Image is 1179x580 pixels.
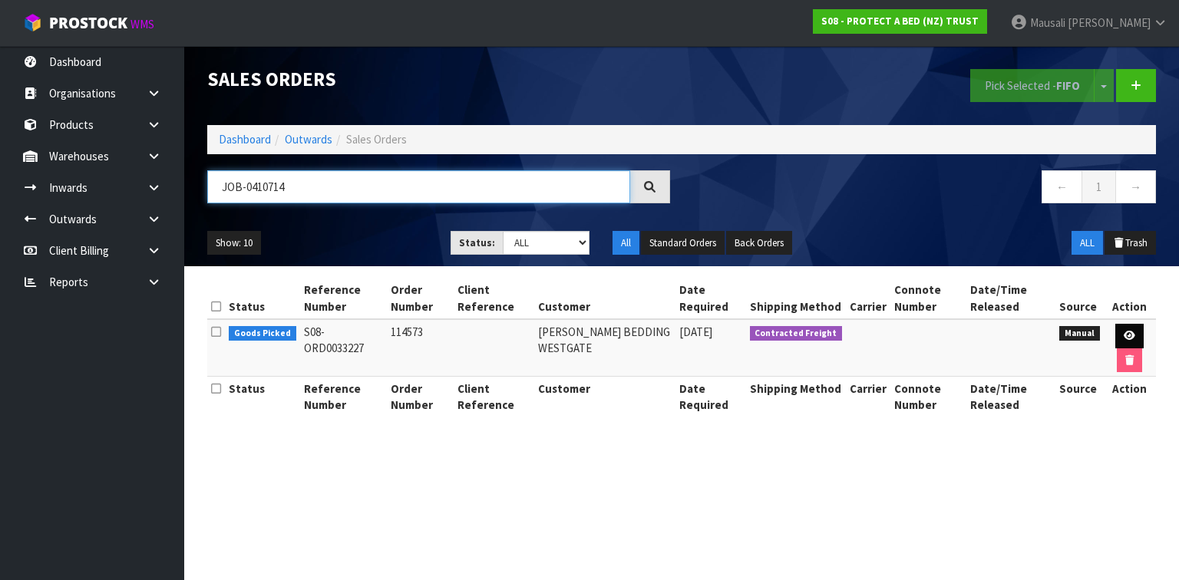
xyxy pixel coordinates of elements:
[534,319,675,377] td: [PERSON_NAME] BEDDING WESTGATE
[821,15,979,28] strong: S08 - PROTECT A BED (NZ) TRUST
[454,278,535,319] th: Client Reference
[679,325,712,339] span: [DATE]
[300,377,388,417] th: Reference Number
[49,13,127,33] span: ProStock
[726,231,792,255] button: Back Orders
[459,236,495,249] strong: Status:
[813,9,987,34] a: S08 - PROTECT A BED (NZ) TRUST
[130,17,154,31] small: WMS
[387,278,453,319] th: Order Number
[387,319,453,377] td: 114573
[23,13,42,32] img: cube-alt.png
[1055,377,1104,417] th: Source
[1059,326,1100,341] span: Manual
[1105,231,1156,255] button: Trash
[1115,170,1156,203] a: →
[346,132,407,147] span: Sales Orders
[1072,231,1103,255] button: ALL
[746,377,847,417] th: Shipping Method
[1068,15,1151,30] span: [PERSON_NAME]
[1055,278,1104,319] th: Source
[219,132,271,147] a: Dashboard
[890,278,966,319] th: Connote Number
[675,377,746,417] th: Date Required
[1030,15,1065,30] span: Mausali
[229,326,296,341] span: Goods Picked
[746,278,847,319] th: Shipping Method
[966,377,1055,417] th: Date/Time Released
[846,278,890,319] th: Carrier
[207,231,261,255] button: Show: 10
[1042,170,1082,203] a: ←
[1082,170,1116,203] a: 1
[387,377,453,417] th: Order Number
[1056,78,1080,93] strong: FIFO
[207,170,630,203] input: Search sales orders
[750,326,843,341] span: Contracted Freight
[207,69,670,90] h1: Sales Orders
[534,278,675,319] th: Customer
[225,377,300,417] th: Status
[613,231,639,255] button: All
[970,69,1095,102] button: Pick Selected -FIFO
[285,132,332,147] a: Outwards
[890,377,966,417] th: Connote Number
[534,377,675,417] th: Customer
[225,278,300,319] th: Status
[1104,377,1156,417] th: Action
[846,377,890,417] th: Carrier
[300,319,388,377] td: S08-ORD0033227
[966,278,1055,319] th: Date/Time Released
[693,170,1156,208] nav: Page navigation
[641,231,725,255] button: Standard Orders
[675,278,746,319] th: Date Required
[1104,278,1156,319] th: Action
[300,278,388,319] th: Reference Number
[454,377,535,417] th: Client Reference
